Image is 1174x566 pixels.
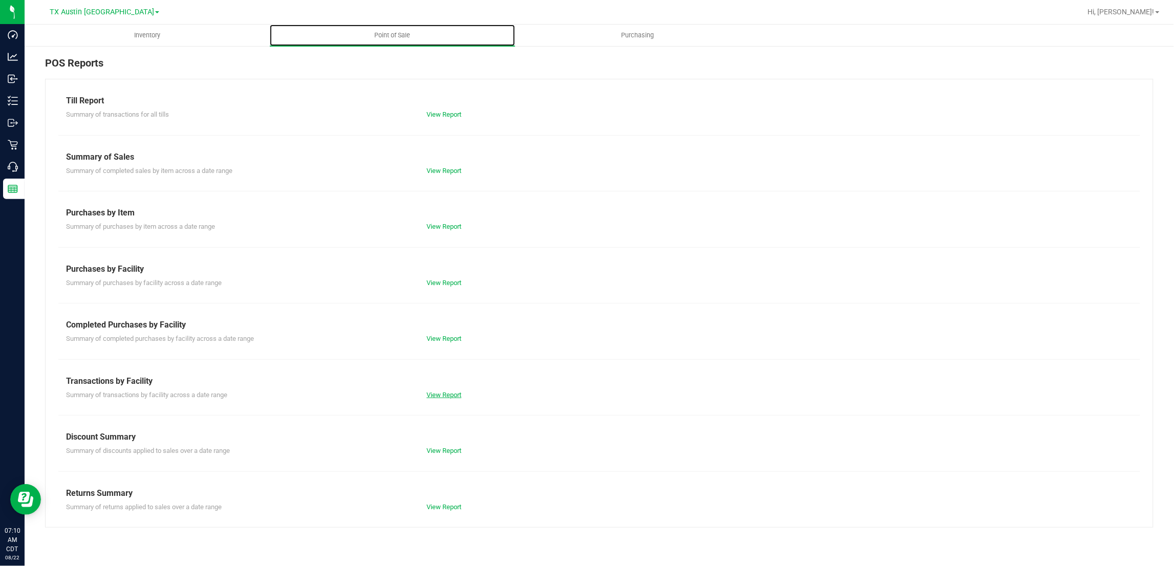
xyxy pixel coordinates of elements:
[270,25,515,46] a: Point of Sale
[66,95,1133,107] div: Till Report
[8,52,18,62] inline-svg: Analytics
[8,30,18,40] inline-svg: Dashboard
[426,391,461,399] a: View Report
[426,335,461,342] a: View Report
[66,391,227,399] span: Summary of transactions by facility across a date range
[66,503,222,511] span: Summary of returns applied to sales over a date range
[66,207,1133,219] div: Purchases by Item
[10,484,41,515] iframe: Resource center
[66,375,1133,387] div: Transactions by Facility
[8,74,18,84] inline-svg: Inbound
[426,223,461,230] a: View Report
[8,184,18,194] inline-svg: Reports
[66,111,169,118] span: Summary of transactions for all tills
[361,31,424,40] span: Point of Sale
[8,118,18,128] inline-svg: Outbound
[66,431,1133,443] div: Discount Summary
[50,8,154,16] span: TX Austin [GEOGRAPHIC_DATA]
[426,167,461,175] a: View Report
[66,263,1133,275] div: Purchases by Facility
[66,151,1133,163] div: Summary of Sales
[5,526,20,554] p: 07:10 AM CDT
[426,279,461,287] a: View Report
[515,25,760,46] a: Purchasing
[5,554,20,561] p: 08/22
[426,447,461,454] a: View Report
[426,503,461,511] a: View Report
[120,31,174,40] span: Inventory
[66,167,232,175] span: Summary of completed sales by item across a date range
[8,162,18,172] inline-svg: Call Center
[66,487,1133,499] div: Returns Summary
[66,319,1133,331] div: Completed Purchases by Facility
[1088,8,1155,16] span: Hi, [PERSON_NAME]!
[66,223,215,230] span: Summary of purchases by item across a date range
[608,31,668,40] span: Purchasing
[66,335,254,342] span: Summary of completed purchases by facility across a date range
[25,25,270,46] a: Inventory
[8,140,18,150] inline-svg: Retail
[66,279,222,287] span: Summary of purchases by facility across a date range
[426,111,461,118] a: View Report
[45,55,1154,79] div: POS Reports
[8,96,18,106] inline-svg: Inventory
[66,447,230,454] span: Summary of discounts applied to sales over a date range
